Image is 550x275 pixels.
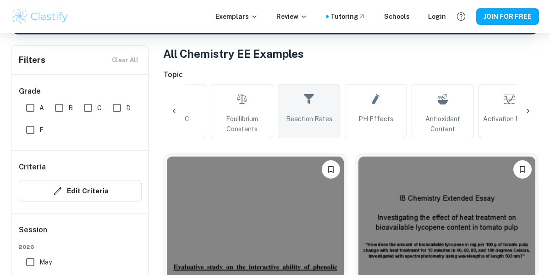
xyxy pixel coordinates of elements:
a: Login [428,11,446,22]
span: A [39,103,44,113]
span: Equilibrium Constants [215,114,269,134]
span: May [39,257,52,267]
span: pH Effects [358,114,393,124]
button: Please log in to bookmark exemplars [322,160,340,179]
span: Antioxidant Content [416,114,470,134]
span: B [68,103,73,113]
button: Edit Criteria [19,180,142,202]
h6: Criteria [19,162,46,173]
button: Please log in to bookmark exemplars [513,160,532,179]
span: Reaction Rates [286,114,332,124]
h6: Session [19,224,142,243]
span: C [97,103,102,113]
img: Clastify logo [11,7,69,26]
button: Help and Feedback [453,9,469,24]
h1: All Chemistry EE Examples [163,45,539,62]
a: Schools [384,11,410,22]
button: JOIN FOR FREE [476,8,539,25]
span: 2026 [19,243,142,251]
span: D [126,103,131,113]
h6: Topic [163,69,539,80]
a: Tutoring [330,11,366,22]
h6: Grade [19,86,142,97]
h6: Filters [19,54,45,67]
p: Review [276,11,308,22]
p: Exemplars [215,11,258,22]
span: E [39,125,44,135]
span: Activation Energy [483,114,536,124]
